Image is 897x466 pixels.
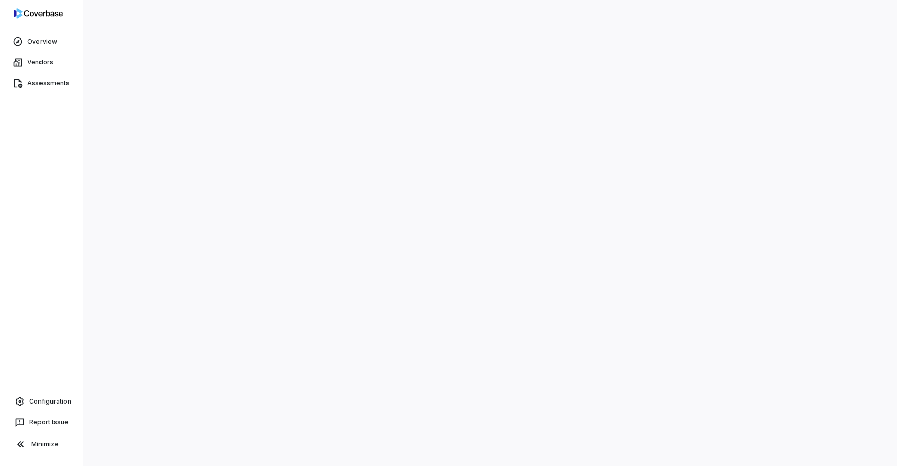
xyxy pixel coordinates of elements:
img: logo-D7KZi-bG.svg [14,8,63,19]
a: Overview [2,32,81,51]
button: Report Issue [4,413,78,432]
a: Assessments [2,74,81,93]
a: Vendors [2,53,81,72]
a: Configuration [4,392,78,411]
button: Minimize [4,434,78,455]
